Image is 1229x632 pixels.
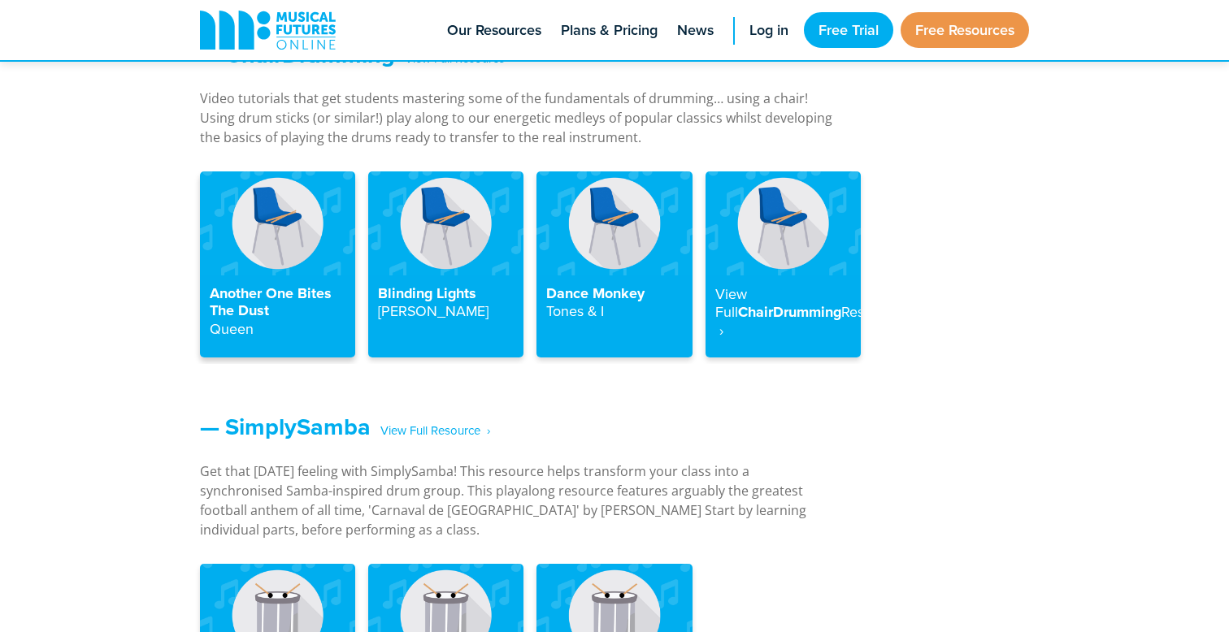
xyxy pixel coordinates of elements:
strong: View Full [715,284,747,322]
a: Free Resources [901,12,1029,48]
span: News [677,19,714,41]
a: Free Trial [804,12,893,48]
h4: Blinding Lights [378,285,514,321]
span: Our Resources [447,19,541,41]
a: — SimplySamba‎ ‎ ‎ View Full Resource‎‏‏‎ ‎ › [200,409,490,444]
strong: [PERSON_NAME] [378,301,489,321]
a: Blinding Lights[PERSON_NAME] [368,171,523,357]
span: Log in [749,19,788,41]
h4: Dance Monkey [546,285,682,321]
strong: Resource ‎ › [715,301,901,340]
strong: Tones & I [546,301,604,321]
a: Dance MonkeyTones & I [536,171,692,357]
span: Plans & Pricing [561,19,658,41]
h4: ChairDrumming [715,285,851,340]
p: Video tutorials that get students mastering some of the fundamentals of drumming… using a chair! ... [200,89,834,147]
h4: Another One Bites The Dust [210,285,345,339]
span: ‎ ‎ ‎ View Full Resource‎‏‏‎ ‎ › [371,417,490,445]
p: Get that [DATE] feeling with SimplySamba! This resource helps transform your class into a synchro... [200,461,834,539]
a: — ChairDrumming‎ ‎ ‎ View Full Resource‎‏‏‎ ‎ › [200,37,515,71]
strong: Queen [210,318,254,339]
a: Another One Bites The DustQueen [200,171,355,357]
a: View FullChairDrummingResource ‎ › [706,171,861,357]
